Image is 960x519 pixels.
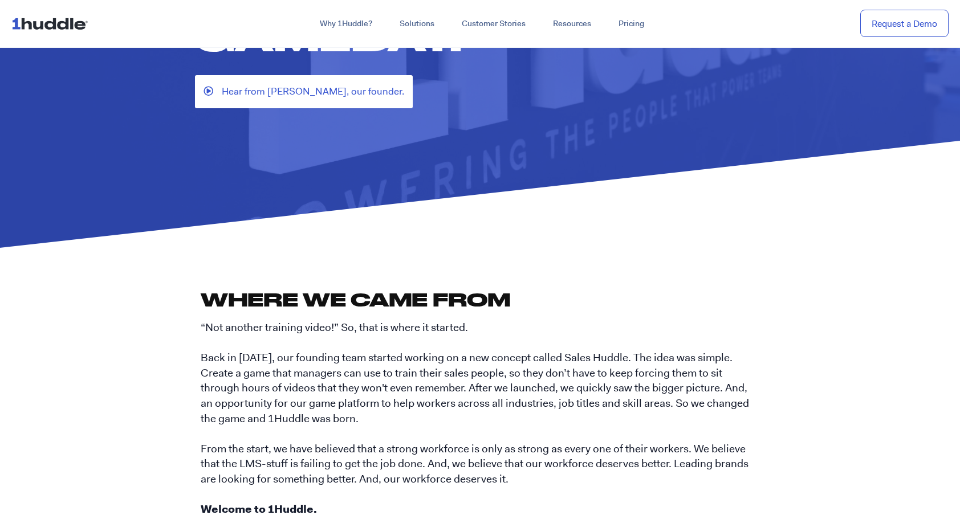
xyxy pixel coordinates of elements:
[605,14,658,34] a: Pricing
[448,14,539,34] a: Customer Stories
[539,14,605,34] a: Resources
[201,287,759,312] h2: Where we came from
[201,320,759,517] p: “Not another training video!” So, that is where it started. Back in [DATE], our founding team sta...
[195,75,413,108] a: Hear from [PERSON_NAME], our founder.
[386,14,448,34] a: Solutions
[201,502,317,516] strong: Welcome to 1Huddle.
[11,13,93,34] img: ...
[860,10,949,38] a: Request a Demo
[306,14,386,34] a: Why 1Huddle?
[222,84,404,99] span: Hear from [PERSON_NAME], our founder.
